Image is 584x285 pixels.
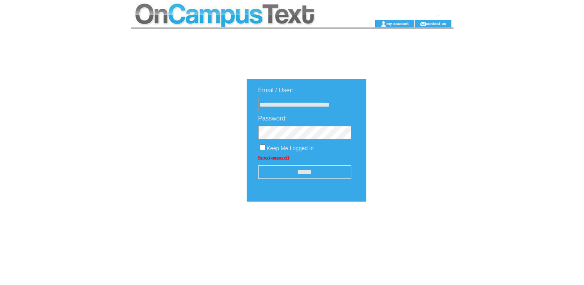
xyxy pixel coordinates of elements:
a: Forgot password? [258,155,289,159]
img: transparent.png;jsessionid=B5E6DF91BBAFF5346868AF54B2947773 [389,221,427,231]
span: Keep Me Logged In [267,145,314,151]
span: Password: [258,115,287,122]
span: Email / User: [258,87,294,93]
img: account_icon.gif;jsessionid=B5E6DF91BBAFF5346868AF54B2947773 [381,21,386,27]
a: contact us [426,21,446,26]
a: my account [386,21,409,26]
img: contact_us_icon.gif;jsessionid=B5E6DF91BBAFF5346868AF54B2947773 [420,21,426,27]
